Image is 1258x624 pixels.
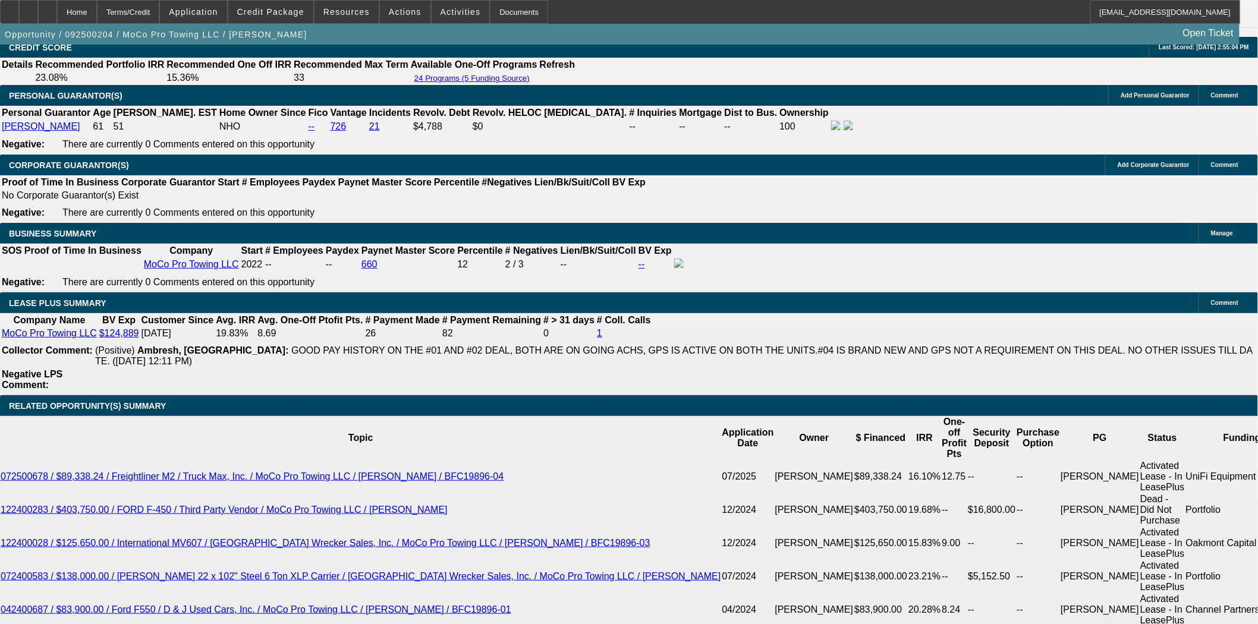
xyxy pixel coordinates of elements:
[114,108,217,118] b: [PERSON_NAME]. EST
[219,120,307,133] td: NHO
[144,259,239,269] a: MoCo Pro Towing LLC
[942,460,968,493] td: 12.75
[62,207,314,218] span: There are currently 0 Comments entered on this opportunity
[441,7,481,17] span: Activities
[457,259,502,270] div: 12
[309,108,328,118] b: Fico
[137,345,289,355] b: Ambresh, [GEOGRAPHIC_DATA]:
[1140,527,1185,560] td: Activated Lease - In LeasePlus
[473,108,627,118] b: Revolv. HELOC [MEDICAL_DATA].
[472,120,628,133] td: $0
[24,245,142,257] th: Proof of Time In Business
[241,258,263,271] td: 2022
[779,108,829,118] b: Ownership
[323,7,370,17] span: Resources
[1016,416,1060,460] th: Purchase Option
[534,177,610,187] b: Lien/Bk/Suit/Coll
[9,298,106,308] span: LEASE PLUS SUMMARY
[2,121,80,131] a: [PERSON_NAME]
[722,560,775,593] td: 07/2024
[1,538,650,548] a: 122400028 / $125,650.00 / International MV607 / [GEOGRAPHIC_DATA] Wrecker Sales, Inc. / MoCo Pro ...
[218,177,239,187] b: Start
[1060,460,1140,493] td: [PERSON_NAME]
[365,327,441,339] td: 26
[361,245,455,256] b: Paynet Master Score
[844,121,853,130] img: linkedin-icon.png
[1140,460,1185,493] td: Activated Lease - In LeasePlus
[775,493,854,527] td: [PERSON_NAME]
[9,401,166,411] span: RELATED OPPORTUNITY(S) SUMMARY
[413,120,471,133] td: $4,788
[1159,44,1249,51] span: Last Scored: [DATE] 2:55:04 PM
[141,327,215,339] td: [DATE]
[854,460,908,493] td: $89,338.24
[121,177,215,187] b: Corporate Guarantor
[160,1,227,23] button: Application
[908,527,941,560] td: 15.83%
[1140,416,1185,460] th: Status
[413,108,470,118] b: Revolv. Debt
[1060,416,1140,460] th: PG
[629,108,677,118] b: # Inquiries
[1016,527,1060,560] td: --
[2,277,45,287] b: Negative:
[237,7,304,17] span: Credit Package
[722,416,775,460] th: Application Date
[612,177,646,187] b: BV Exp
[1060,527,1140,560] td: [PERSON_NAME]
[5,30,307,39] span: Opportunity / 092500204 / MoCo Pro Towing LLC / [PERSON_NAME]
[2,207,45,218] b: Negative:
[1,245,23,257] th: SOS
[1060,560,1140,593] td: [PERSON_NAME]
[967,560,1016,593] td: $5,152.50
[169,7,218,17] span: Application
[775,527,854,560] td: [PERSON_NAME]
[505,245,558,256] b: # Negatives
[597,315,651,325] b: # Coll. Calls
[361,259,378,269] a: 660
[215,327,256,339] td: 19.83%
[389,7,422,17] span: Actions
[722,527,775,560] td: 12/2024
[1016,460,1060,493] td: --
[9,91,122,100] span: PERSONAL GUARANTOR(S)
[434,177,479,187] b: Percentile
[99,328,139,338] a: $124,889
[411,73,533,83] button: 24 Programs (5 Funding Source)
[967,527,1016,560] td: --
[228,1,313,23] button: Credit Package
[326,245,359,256] b: Paydex
[1140,493,1185,527] td: Dead - Did Not Purchase
[369,108,411,118] b: Incidents
[543,327,595,339] td: 0
[241,245,263,256] b: Start
[967,416,1016,460] th: Security Deposit
[775,460,854,493] td: [PERSON_NAME]
[1211,300,1238,306] span: Comment
[722,460,775,493] td: 07/2025
[967,460,1016,493] td: --
[9,229,96,238] span: BUSINESS SUMMARY
[942,416,968,460] th: One-off Profit Pts
[309,121,315,131] a: --
[543,315,595,325] b: # > 31 days
[1,604,511,614] a: 042400687 / $83,900.00 / Ford F550 / D & J Used Cars, Inc. / MoCo Pro Towing LLC / [PERSON_NAME] ...
[457,245,502,256] b: Percentile
[34,72,165,84] td: 23.08%
[779,120,829,133] td: 100
[9,160,129,170] span: CORPORATE GUARANTOR(S)
[1,177,119,188] th: Proof of Time In Business
[724,120,778,133] td: --
[775,560,854,593] td: [PERSON_NAME]
[908,416,941,460] th: IRR
[216,315,255,325] b: Avg. IRR
[1118,162,1190,168] span: Add Corporate Guarantor
[95,345,1253,366] span: GOOD PAY HISTORY ON THE #01 AND #02 DEAL, BOTH ARE ON GOING ACHS, GPS IS ACTIVE ON BOTH THE UNITS...
[331,108,367,118] b: Vantage
[854,560,908,593] td: $138,000.00
[2,108,90,118] b: Personal Guarantor
[674,259,684,268] img: facebook-icon.png
[13,315,85,325] b: Company Name
[1211,162,1238,168] span: Comment
[561,245,636,256] b: Lien/Bk/Suit/Coll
